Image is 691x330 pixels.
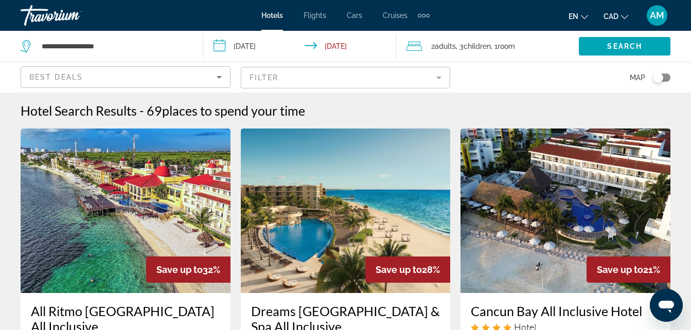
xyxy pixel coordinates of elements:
button: Change language [569,9,588,24]
span: CAD [604,12,618,21]
button: Change currency [604,9,628,24]
span: places to spend your time [162,103,305,118]
span: Room [498,42,515,50]
img: Hotel image [241,129,451,293]
button: Travelers: 2 adults, 3 children [396,31,579,62]
span: 2 [431,39,456,53]
button: Check-in date: Dec 26, 2025 Check-out date: Jan 2, 2026 [203,31,396,62]
button: Filter [241,66,451,89]
a: Hotels [261,11,283,20]
span: , 3 [456,39,491,53]
span: - [139,103,144,118]
span: Search [607,42,642,50]
a: Cars [347,11,362,20]
button: Search [579,37,670,56]
span: en [569,12,578,21]
a: Travorium [21,2,123,29]
span: AM [650,10,664,21]
span: , 1 [491,39,515,53]
img: Hotel image [21,129,231,293]
h1: Hotel Search Results [21,103,137,118]
a: Cruises [383,11,407,20]
button: Extra navigation items [418,7,430,24]
span: Adults [435,42,456,50]
span: Save up to [597,264,643,275]
button: Toggle map [645,73,670,82]
span: Children [464,42,491,50]
button: User Menu [644,5,670,26]
a: Cancun Bay All Inclusive Hotel [471,303,660,319]
img: Hotel image [460,129,670,293]
span: Save up to [156,264,203,275]
div: 32% [146,256,231,283]
a: Flights [304,11,326,20]
span: Map [630,70,645,85]
h2: 69 [147,103,305,118]
mat-select: Sort by [29,71,222,83]
div: 28% [365,256,450,283]
span: Best Deals [29,73,83,81]
span: Save up to [376,264,422,275]
div: 21% [587,256,670,283]
iframe: Button to launch messaging window [650,289,683,322]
